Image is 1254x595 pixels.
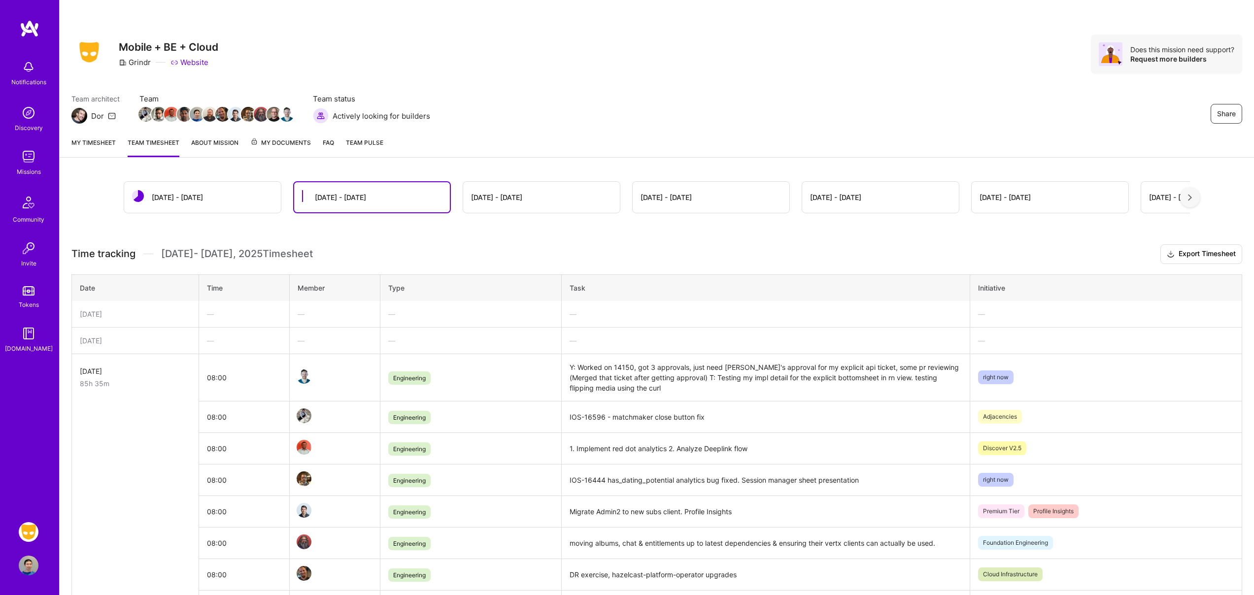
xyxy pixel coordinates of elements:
a: My Documents [250,137,311,157]
span: Team Pulse [346,139,383,146]
div: — [207,309,281,319]
a: Team Member Avatar [255,106,268,123]
span: Discover V2.5 [978,441,1026,455]
span: Premium Tier [978,504,1024,518]
img: Company Logo [71,39,107,66]
img: Actively looking for builders [313,108,329,124]
a: Grindr: Mobile + BE + Cloud [16,522,41,542]
a: Team Member Avatar [268,106,280,123]
a: Team Member Avatar [280,106,293,123]
img: guide book [19,324,38,343]
img: Team Member Avatar [164,107,179,122]
span: My Documents [250,137,311,148]
a: Team Member Avatar [229,106,242,123]
td: IOS-16596 - matchmaker close button fix [562,401,970,432]
span: Engineering [388,371,431,385]
a: Team timesheet [128,137,179,157]
div: [DATE] [80,335,191,346]
div: Missions [17,166,41,177]
th: Date [72,274,199,301]
span: Adjacencies [978,410,1022,424]
img: Team Member Avatar [297,471,311,486]
div: — [570,335,961,346]
img: Team Member Avatar [190,107,204,122]
span: Engineering [388,474,431,487]
td: 1. Implement red dot analytics 2. Analyze Deeplink flow [562,432,970,464]
td: 08:00 [199,401,289,432]
img: Team Member Avatar [297,440,311,455]
span: Actively looking for builders [333,111,430,121]
div: — [978,309,1234,319]
td: Y: Worked on 14150, got 3 approvals, just need [PERSON_NAME]'s approval for my explicit api ticke... [562,354,970,401]
a: Team Member Avatar [216,106,229,123]
div: 85h 35m [80,378,191,389]
div: [DATE] - [DATE] [980,192,1031,202]
span: Engineering [388,505,431,519]
div: [DATE] [80,309,191,319]
td: 08:00 [199,496,289,527]
div: [DATE] - [DATE] [152,192,203,202]
a: User Avatar [16,556,41,575]
td: Migrate Admin2 to new subs client. Profile Insights [562,496,970,527]
img: tokens [23,286,34,296]
td: 08:00 [199,354,289,401]
a: Team Member Avatar [165,106,178,123]
span: Time tracking [71,248,136,260]
td: 08:00 [199,527,289,559]
div: [DATE] - [DATE] [810,192,861,202]
a: Team Member Avatar [298,533,310,550]
div: [DATE] - [DATE] [315,192,366,202]
span: [DATE] - [DATE] , 2025 Timesheet [161,248,313,260]
img: Team Member Avatar [177,107,192,122]
img: Team Architect [71,108,87,124]
img: discovery [19,103,38,123]
div: [DOMAIN_NAME] [5,343,53,354]
div: Grindr [119,57,151,67]
img: Community [17,191,40,214]
a: Team Member Avatar [191,106,203,123]
th: Type [380,274,561,301]
img: Team Member Avatar [138,107,153,122]
img: Grindr: Mobile + BE + Cloud [19,522,38,542]
div: Discovery [15,123,43,133]
button: Share [1211,104,1242,124]
img: bell [19,57,38,77]
th: Time [199,274,289,301]
img: Team Member Avatar [297,534,311,549]
span: Profile Insights [1028,504,1079,518]
span: Foundation Engineering [978,536,1053,550]
div: Dor [91,111,104,121]
span: Team [139,94,293,104]
a: Team Member Avatar [139,106,152,123]
img: Team Member Avatar [297,566,311,581]
a: Team Member Avatar [152,106,165,123]
div: [DATE] - [DATE] [1149,192,1200,202]
td: IOS-16444 has_dating_potential analytics bug fixed. Session manager sheet presentation [562,464,970,496]
div: — [388,335,553,346]
img: Team Member Avatar [297,408,311,423]
td: DR exercise, hazelcast-platform-operator upgrades [562,559,970,590]
th: Member [289,274,380,301]
a: My timesheet [71,137,116,157]
img: Team Member Avatar [297,369,311,384]
div: [DATE] - [DATE] [641,192,692,202]
a: Website [170,57,208,67]
span: Share [1217,109,1236,119]
td: moving albums, chat & entitlements up to latest dependencies & ensuring their vertx clients can a... [562,527,970,559]
div: — [298,335,372,346]
a: Team Member Avatar [298,439,310,456]
span: right now [978,370,1014,384]
i: icon CompanyGray [119,59,127,66]
div: — [388,309,553,319]
img: status icon [132,190,144,202]
a: Team Member Avatar [203,106,216,123]
a: FAQ [323,137,334,157]
div: [DATE] - [DATE] [471,192,522,202]
span: Team architect [71,94,120,104]
td: 08:00 [199,464,289,496]
span: Cloud Infrastructure [978,567,1043,581]
td: 08:00 [199,559,289,590]
button: Export Timesheet [1160,244,1242,264]
a: Team Pulse [346,137,383,157]
span: Team status [313,94,430,104]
